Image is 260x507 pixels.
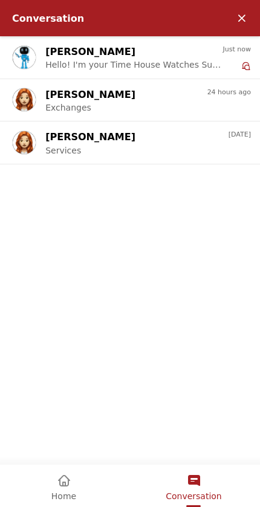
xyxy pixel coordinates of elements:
[229,129,251,140] span: [DATE]
[45,145,81,156] p: Services
[13,131,36,154] img: Profile picture of Eva Tyler
[166,491,221,501] span: Conversation
[230,6,254,30] em: Minimize
[207,87,251,98] span: 24 hours ago
[45,87,183,103] div: [PERSON_NAME]
[45,60,223,69] span: Hello! I'm your Time House Watches Support Assistant. How can I assist you [DATE]?
[12,13,150,24] div: Conversation
[51,491,76,501] span: Home
[1,465,126,505] div: Home
[13,46,36,69] img: Profile picture of Zoe
[45,102,91,113] p: Exchanges
[129,465,259,505] div: Conversation
[223,44,251,55] span: Just now
[45,129,201,145] div: [PERSON_NAME]
[45,44,196,60] div: [PERSON_NAME]
[13,88,36,111] img: Profile picture of Eva Tyler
